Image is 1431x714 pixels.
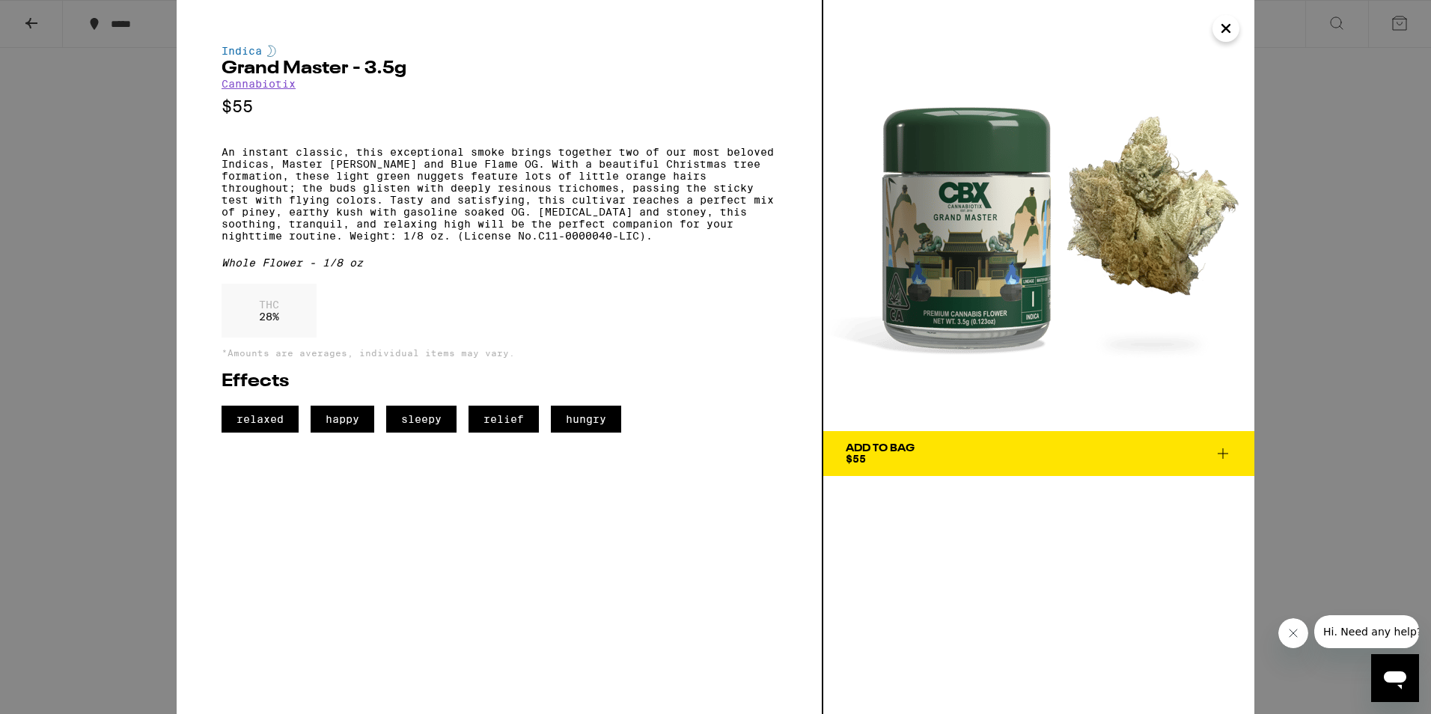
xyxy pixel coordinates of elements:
[222,406,299,433] span: relaxed
[222,284,317,338] div: 28 %
[222,257,777,269] div: Whole Flower - 1/8 oz
[222,45,777,57] div: Indica
[1371,654,1419,702] iframe: Button to launch messaging window
[1278,618,1308,648] iframe: Close message
[222,78,296,90] a: Cannabiotix
[1314,615,1419,648] iframe: Message from company
[311,406,374,433] span: happy
[469,406,539,433] span: relief
[222,97,777,116] p: $55
[386,406,457,433] span: sleepy
[222,348,777,358] p: *Amounts are averages, individual items may vary.
[1212,15,1239,42] button: Close
[9,10,108,22] span: Hi. Need any help?
[846,453,866,465] span: $55
[222,146,777,242] p: An instant classic, this exceptional smoke brings together two of our most beloved Indicas, Maste...
[551,406,621,433] span: hungry
[222,60,777,78] h2: Grand Master - 3.5g
[846,443,915,454] div: Add To Bag
[222,373,777,391] h2: Effects
[823,431,1254,476] button: Add To Bag$55
[267,45,276,57] img: indicaColor.svg
[259,299,279,311] p: THC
